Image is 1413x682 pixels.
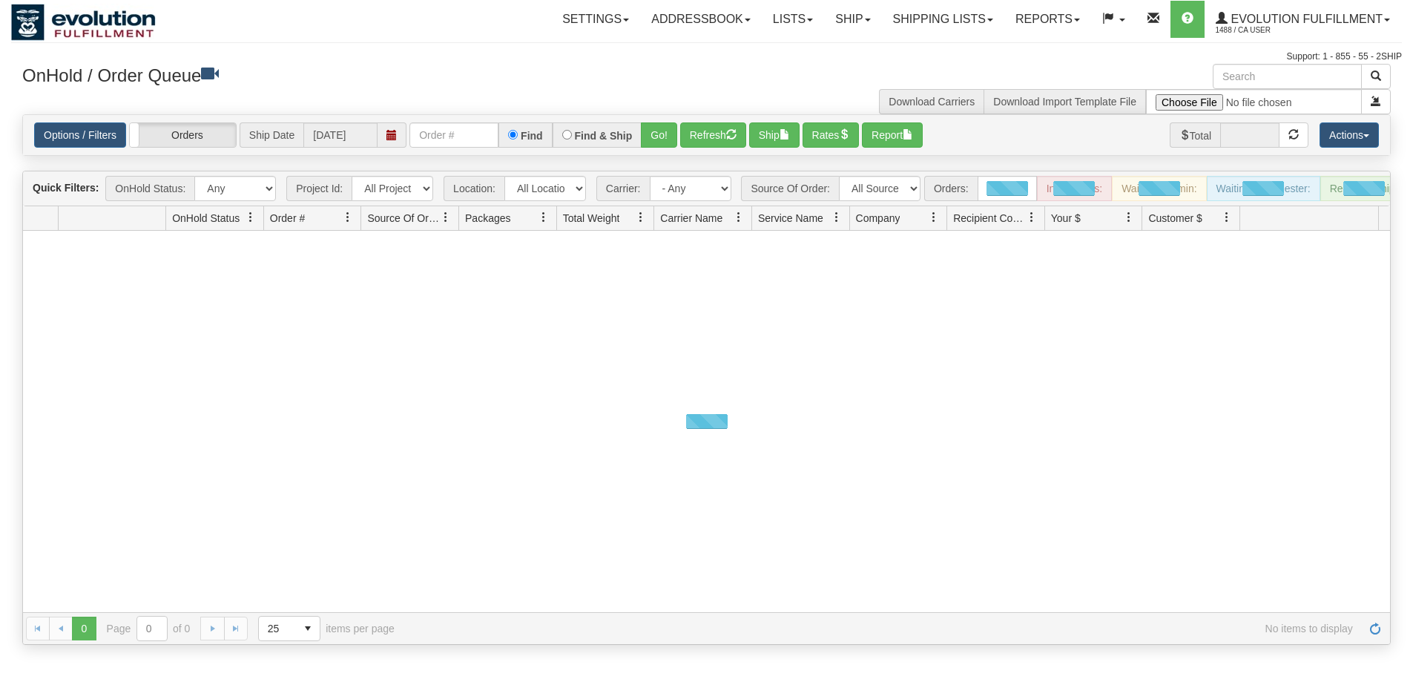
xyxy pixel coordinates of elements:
[640,1,762,38] a: Addressbook
[758,211,823,226] span: Service Name
[296,617,320,640] span: select
[882,1,1004,38] a: Shipping lists
[856,211,900,226] span: Company
[1019,205,1044,230] a: Recipient Country filter column settings
[762,1,824,38] a: Lists
[409,122,498,148] input: Order #
[741,176,839,201] span: Source Of Order:
[130,123,236,147] label: Orders
[433,205,458,230] a: Source Of Order filter column settings
[367,211,440,226] span: Source Of Order
[22,64,696,85] h3: OnHold / Order Queue
[1207,176,1320,201] div: Waiting - Requester:
[1205,1,1401,38] a: Evolution Fulfillment 1488 / CA User
[993,96,1136,108] a: Download Import Template File
[575,131,633,141] label: Find & Ship
[1228,13,1383,25] span: Evolution Fulfillment
[105,176,194,201] span: OnHold Status:
[551,1,640,38] a: Settings
[1037,176,1112,201] div: In Progress:
[1320,176,1408,201] div: Ready to Ship:
[286,176,352,201] span: Project Id:
[34,122,126,148] a: Options / Filters
[335,205,360,230] a: Order # filter column settings
[107,616,191,641] span: Page of 0
[23,171,1390,206] div: grid toolbar
[1148,211,1202,226] span: Customer $
[1112,176,1206,201] div: Waiting - Admin:
[641,122,677,148] button: Go!
[172,211,240,226] span: OnHold Status
[924,176,978,201] span: Orders:
[628,205,653,230] a: Total Weight filter column settings
[1051,211,1081,226] span: Your $
[72,617,96,640] span: Page 0
[660,211,722,226] span: Carrier Name
[824,205,849,230] a: Service Name filter column settings
[11,50,1402,63] div: Support: 1 - 855 - 55 - 2SHIP
[1379,265,1412,416] iframe: chat widget
[465,211,510,226] span: Packages
[749,122,800,148] button: Ship
[978,176,1037,201] div: New:
[596,176,650,201] span: Carrier:
[11,4,156,41] img: logo1488.jpg
[680,122,746,148] button: Refresh
[726,205,751,230] a: Carrier Name filter column settings
[1146,89,1362,114] input: Import
[1363,617,1387,640] a: Refresh
[258,616,320,641] span: Page sizes drop down
[862,122,923,148] button: Report
[1361,64,1391,89] button: Search
[803,122,860,148] button: Rates
[521,131,543,141] label: Find
[238,205,263,230] a: OnHold Status filter column settings
[1004,1,1091,38] a: Reports
[258,616,395,641] span: items per page
[824,1,881,38] a: Ship
[33,180,99,195] label: Quick Filters:
[270,211,305,226] span: Order #
[531,205,556,230] a: Packages filter column settings
[240,122,303,148] span: Ship Date
[1116,205,1142,230] a: Your $ filter column settings
[444,176,504,201] span: Location:
[415,623,1353,635] span: No items to display
[1213,64,1362,89] input: Search
[268,621,287,636] span: 25
[1214,205,1239,230] a: Customer $ filter column settings
[953,211,1026,226] span: Recipient Country
[1216,23,1327,38] span: 1488 / CA User
[921,205,946,230] a: Company filter column settings
[563,211,620,226] span: Total Weight
[1170,122,1221,148] span: Total
[1320,122,1379,148] button: Actions
[889,96,975,108] a: Download Carriers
